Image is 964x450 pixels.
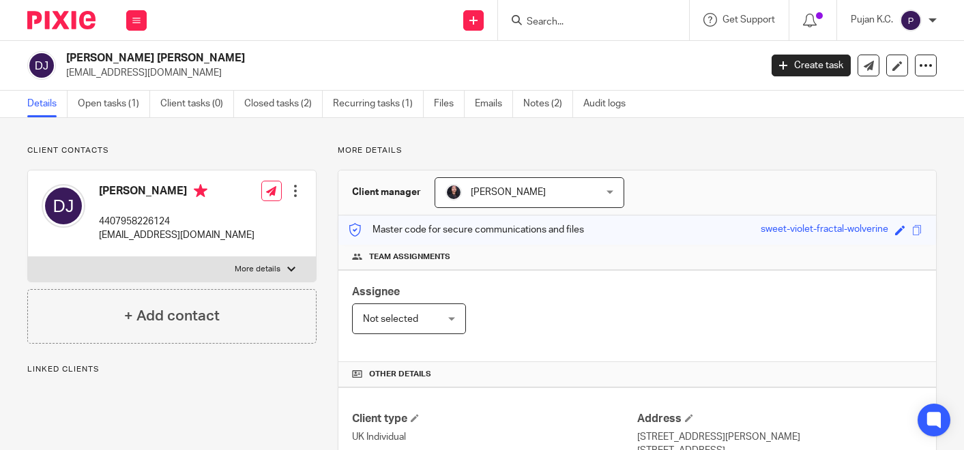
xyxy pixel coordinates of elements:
[27,364,317,375] p: Linked clients
[27,145,317,156] p: Client contacts
[772,55,851,76] a: Create task
[66,51,614,65] h2: [PERSON_NAME] [PERSON_NAME]
[637,412,922,426] h4: Address
[78,91,150,117] a: Open tasks (1)
[352,430,637,444] p: UK Individual
[333,91,424,117] a: Recurring tasks (1)
[99,228,254,242] p: [EMAIL_ADDRESS][DOMAIN_NAME]
[42,184,85,228] img: svg%3E
[235,264,280,275] p: More details
[369,369,431,380] span: Other details
[637,430,922,444] p: [STREET_ADDRESS][PERSON_NAME]
[27,91,68,117] a: Details
[851,13,893,27] p: Pujan K.C.
[525,16,648,29] input: Search
[27,11,96,29] img: Pixie
[244,91,323,117] a: Closed tasks (2)
[722,15,775,25] span: Get Support
[446,184,462,200] img: MicrosoftTeams-image.jfif
[352,185,421,199] h3: Client manager
[900,10,922,31] img: svg%3E
[471,187,546,197] span: [PERSON_NAME]
[124,305,220,327] h4: + Add contact
[352,286,400,297] span: Assignee
[194,184,207,198] i: Primary
[99,184,254,201] h4: [PERSON_NAME]
[475,91,513,117] a: Emails
[160,91,234,117] a: Client tasks (0)
[27,51,56,80] img: svg%3E
[369,252,450,262] span: Team assignments
[338,145,937,156] p: More details
[583,91,636,117] a: Audit logs
[523,91,573,117] a: Notes (2)
[66,66,751,80] p: [EMAIL_ADDRESS][DOMAIN_NAME]
[761,222,888,238] div: sweet-violet-fractal-wolverine
[349,223,584,237] p: Master code for secure communications and files
[352,412,637,426] h4: Client type
[99,215,254,228] p: 4407958226124
[363,314,418,324] span: Not selected
[434,91,465,117] a: Files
